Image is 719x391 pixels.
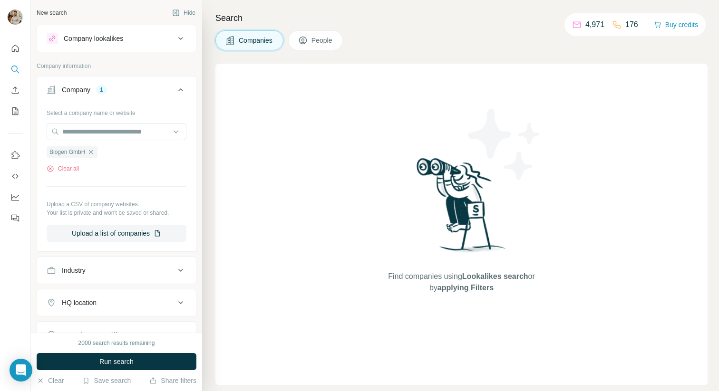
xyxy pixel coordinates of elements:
[585,19,604,30] p: 4,971
[625,19,638,30] p: 176
[462,102,547,187] img: Surfe Illustration - Stars
[37,291,196,314] button: HQ location
[62,330,118,340] div: Annual revenue ($)
[437,284,494,292] span: applying Filters
[49,148,85,156] span: Biogen GmbH
[37,353,196,370] button: Run search
[37,259,196,282] button: Industry
[8,189,23,206] button: Dashboard
[8,147,23,164] button: Use Surfe on LinkedIn
[215,11,708,25] h4: Search
[8,40,23,57] button: Quick start
[149,376,196,385] button: Share filters
[47,209,186,217] p: Your list is private and won't be saved or shared.
[62,85,90,95] div: Company
[37,27,196,50] button: Company lookalikes
[462,272,528,280] span: Lookalikes search
[8,210,23,227] button: Feedback
[8,82,23,99] button: Enrich CSV
[37,376,64,385] button: Clear
[64,34,123,43] div: Company lookalikes
[8,168,23,185] button: Use Surfe API
[37,324,196,346] button: Annual revenue ($)
[47,164,79,173] button: Clear all
[239,36,273,45] span: Companies
[37,9,67,17] div: New search
[99,357,134,366] span: Run search
[62,266,86,275] div: Industry
[385,271,537,294] span: Find companies using or by
[654,18,698,31] button: Buy credits
[82,376,131,385] button: Save search
[412,155,511,261] img: Surfe Illustration - Woman searching with binoculars
[47,105,186,117] div: Select a company name or website
[62,298,97,307] div: HQ location
[165,6,202,20] button: Hide
[10,359,32,381] div: Open Intercom Messenger
[96,86,107,94] div: 1
[47,225,186,242] button: Upload a list of companies
[311,36,333,45] span: People
[8,61,23,78] button: Search
[37,62,196,70] p: Company information
[78,339,155,347] div: 2000 search results remaining
[47,200,186,209] p: Upload a CSV of company websites.
[8,103,23,120] button: My lists
[8,10,23,25] img: Avatar
[37,78,196,105] button: Company1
